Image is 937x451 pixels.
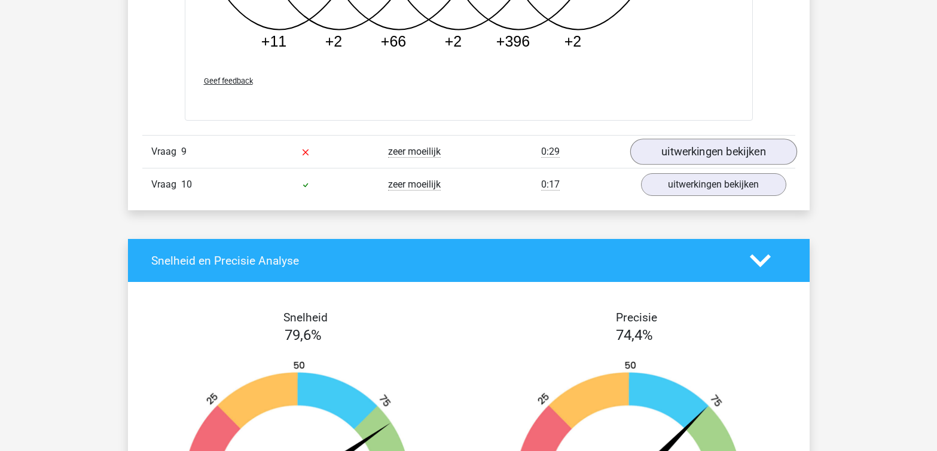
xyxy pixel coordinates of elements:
[151,177,181,192] span: Vraag
[261,33,286,50] tspan: +11
[388,146,441,158] span: zeer moeilijk
[444,33,462,50] tspan: +2
[541,179,560,191] span: 0:17
[325,33,342,50] tspan: +2
[641,173,786,196] a: uitwerkingen bekijken
[388,179,441,191] span: zeer moeilijk
[151,311,460,324] h4: Snelheid
[151,254,732,268] h4: Snelheid en Precisie Analyse
[380,33,405,50] tspan: +66
[181,146,187,157] span: 9
[181,179,192,190] span: 10
[564,33,581,50] tspan: +2
[204,76,253,85] span: Geef feedback
[616,327,653,343] span: 74,4%
[541,146,560,158] span: 0:29
[483,311,791,324] h4: Precisie
[285,327,322,343] span: 79,6%
[496,33,529,50] tspan: +396
[151,145,181,159] span: Vraag
[630,139,796,165] a: uitwerkingen bekijken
